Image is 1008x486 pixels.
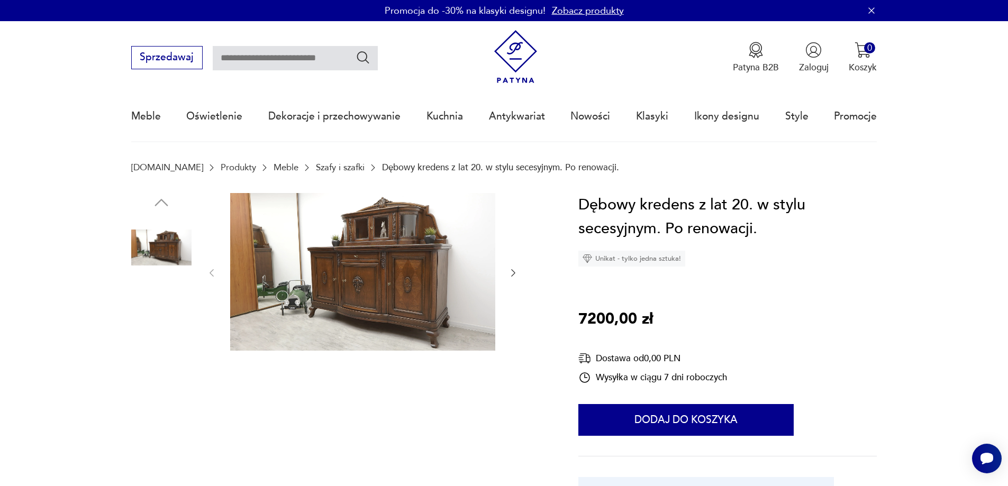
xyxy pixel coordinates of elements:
div: Unikat - tylko jedna sztuka! [578,251,685,267]
a: [DOMAIN_NAME] [131,162,203,172]
div: Wysyłka w ciągu 7 dni roboczych [578,371,727,384]
button: Szukaj [356,50,371,65]
p: Zaloguj [799,61,829,74]
a: Ikona medaluPatyna B2B [733,42,779,74]
button: Zaloguj [799,42,829,74]
div: Dostawa od 0,00 PLN [578,352,727,365]
button: Dodaj do koszyka [578,404,794,436]
img: Zdjęcie produktu Dębowy kredens z lat 20. w stylu secesyjnym. Po renowacji. [230,193,495,351]
a: Dekoracje i przechowywanie [268,92,401,141]
p: Koszyk [849,61,877,74]
button: Patyna B2B [733,42,779,74]
a: Kuchnia [426,92,463,141]
a: Oświetlenie [186,92,242,141]
img: Zdjęcie produktu Dębowy kredens z lat 20. w stylu secesyjnym. Po renowacji. [131,352,192,412]
button: 0Koszyk [849,42,877,74]
a: Szafy i szafki [316,162,365,172]
a: Antykwariat [489,92,545,141]
a: Zobacz produkty [552,4,624,17]
button: Sprzedawaj [131,46,203,69]
a: Meble [131,92,161,141]
img: Zdjęcie produktu Dębowy kredens z lat 20. w stylu secesyjnym. Po renowacji. [131,217,192,278]
a: Meble [274,162,298,172]
a: Ikony designu [694,92,759,141]
img: Ikona medalu [748,42,764,58]
a: Promocje [834,92,877,141]
img: Ikona koszyka [855,42,871,58]
h1: Dębowy kredens z lat 20. w stylu secesyjnym. Po renowacji. [578,193,877,241]
a: Sprzedawaj [131,54,203,62]
img: Ikona diamentu [583,254,592,263]
a: Nowości [570,92,610,141]
a: Style [785,92,809,141]
p: Promocja do -30% na klasyki designu! [385,4,546,17]
img: Zdjęcie produktu Dębowy kredens z lat 20. w stylu secesyjnym. Po renowacji. [131,419,192,480]
img: Patyna - sklep z meblami i dekoracjami vintage [489,30,542,84]
iframe: Smartsupp widget button [972,444,1002,473]
a: Klasyki [636,92,668,141]
img: Ikonka użytkownika [805,42,822,58]
img: Ikona dostawy [578,352,591,365]
a: Produkty [221,162,256,172]
p: 7200,00 zł [578,307,653,332]
p: Dębowy kredens z lat 20. w stylu secesyjnym. Po renowacji. [382,162,619,172]
div: 0 [864,42,875,53]
p: Patyna B2B [733,61,779,74]
img: Zdjęcie produktu Dębowy kredens z lat 20. w stylu secesyjnym. Po renowacji. [131,285,192,345]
